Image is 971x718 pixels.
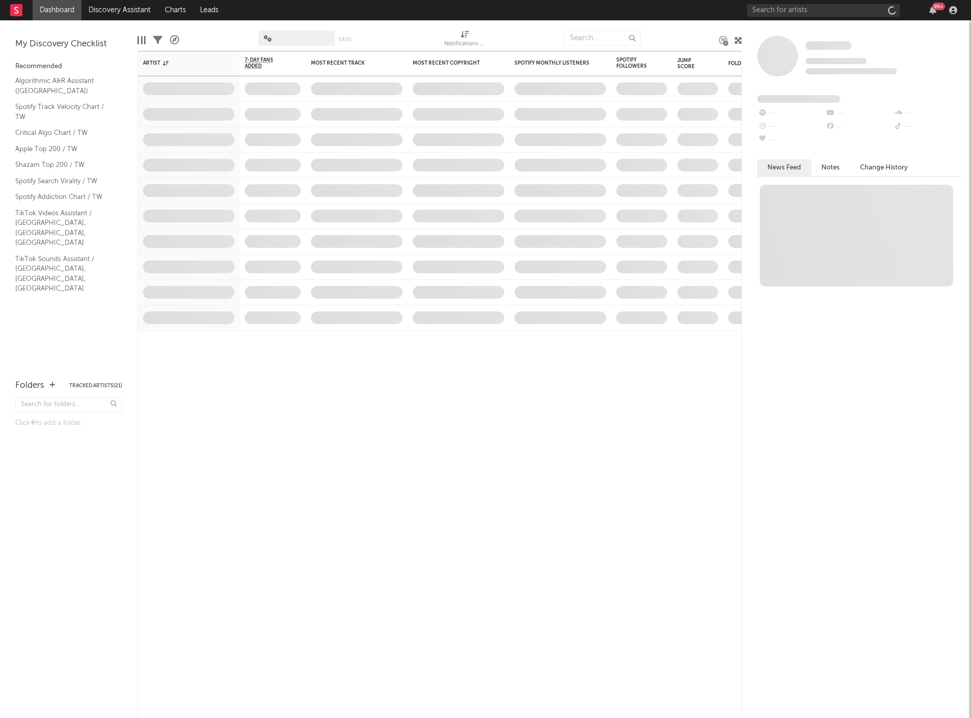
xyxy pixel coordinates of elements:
[747,4,900,17] input: Search for artists
[806,58,867,64] span: Tracking Since: [DATE]
[893,107,961,120] div: --
[444,38,485,50] div: Notifications (Artist)
[806,41,851,51] a: Some Artist
[444,25,485,55] div: Notifications (Artist)
[932,3,945,10] div: 99 +
[757,159,811,176] button: News Feed
[69,383,122,388] button: Tracked Artists(21)
[677,58,703,70] div: Jump Score
[153,25,162,55] div: Filters
[15,101,112,122] a: Spotify Track Velocity Chart / TW
[15,253,112,294] a: TikTok Sounds Assistant / [GEOGRAPHIC_DATA], [GEOGRAPHIC_DATA], [GEOGRAPHIC_DATA]
[811,159,850,176] button: Notes
[728,61,805,67] div: Folders
[757,95,840,103] span: Fans Added by Platform
[929,6,936,14] button: 99+
[15,417,122,429] div: Click to add a folder.
[15,143,112,155] a: Apple Top 200 / TW
[893,120,961,133] div: --
[143,60,219,66] div: Artist
[15,191,112,203] a: Spotify Addiction Chart / TW
[170,25,179,55] div: A&R Pipeline
[15,127,112,138] a: Critical Algo Chart / TW
[311,60,387,66] div: Most Recent Track
[15,38,122,50] div: My Discovery Checklist
[806,41,851,50] span: Some Artist
[15,159,112,170] a: Shazam Top 200 / TW
[15,61,122,73] div: Recommended
[515,60,591,66] div: Spotify Monthly Listeners
[413,60,489,66] div: Most Recent Copyright
[757,107,825,120] div: --
[825,107,893,120] div: --
[15,208,112,248] a: TikTok Videos Assistant / [GEOGRAPHIC_DATA], [GEOGRAPHIC_DATA], [GEOGRAPHIC_DATA]
[850,159,918,176] button: Change History
[757,120,825,133] div: --
[15,176,112,187] a: Spotify Search Virality / TW
[15,380,44,392] div: Folders
[338,37,352,42] button: Save
[806,68,897,74] span: 0 fans last week
[15,397,122,412] input: Search for folders...
[15,75,112,96] a: Algorithmic A&R Assistant ([GEOGRAPHIC_DATA])
[825,120,893,133] div: --
[564,31,641,46] input: Search...
[757,133,825,147] div: --
[137,25,146,55] div: Edit Columns
[616,57,652,69] div: Spotify Followers
[245,57,285,69] span: 7-Day Fans Added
